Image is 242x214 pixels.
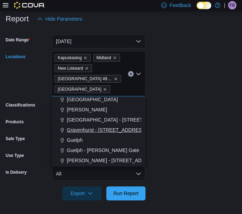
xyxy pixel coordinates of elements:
span: Guelph [67,137,83,144]
button: [PERSON_NAME] [52,105,145,115]
h3: Report [6,15,29,23]
label: Is Delivery [6,170,27,175]
span: [GEOGRAPHIC_DATA] - [STREET_ADDRESS] [67,116,171,123]
button: [GEOGRAPHIC_DATA] - [STREET_ADDRESS] [52,115,145,125]
label: Classifications [6,102,35,108]
span: New Liskeard [58,65,83,72]
button: [PERSON_NAME] - [STREET_ADDRESS] [52,156,145,166]
button: Remove Kapuskasing from selection in this group [83,56,87,60]
span: Gravenhurst - [STREET_ADDRESS] [67,126,147,133]
button: Gravenhurst - [STREET_ADDRESS] [52,125,145,135]
span: Feedback [170,2,191,9]
span: FB [229,1,235,9]
label: Use Type [6,153,24,158]
span: New Liskeard [55,64,92,72]
span: Kapuskasing [58,54,82,61]
span: Hide Parameters [45,15,82,22]
button: Remove Midland from selection in this group [113,56,117,60]
span: North Bay 496 main [55,75,121,83]
span: [PERSON_NAME] - [STREET_ADDRESS] [67,157,160,164]
button: Guelph - [PERSON_NAME] Gate [52,145,145,156]
button: Hide Parameters [34,12,85,26]
span: Guelph - [PERSON_NAME] Gate [67,147,139,154]
button: Remove New Liskeard from selection in this group [85,66,89,70]
span: [GEOGRAPHIC_DATA] [58,86,101,93]
span: Midland [97,54,111,61]
button: Run Report [106,186,145,200]
input: Dark Mode [197,2,211,9]
span: Run Report [113,190,138,197]
img: Cova [14,2,45,9]
p: | [224,1,225,9]
label: Products [6,119,24,125]
button: Clear input [128,71,134,77]
span: [GEOGRAPHIC_DATA] [67,96,118,103]
label: Date Range [6,37,30,43]
button: Remove North Bay Algonquin Ave from selection in this group [103,87,107,91]
span: [GEOGRAPHIC_DATA] 496 main [58,75,112,82]
button: [GEOGRAPHIC_DATA] [52,95,145,105]
button: All [52,167,145,181]
span: [PERSON_NAME] [67,106,107,113]
button: Hanover [52,166,145,176]
span: Export [66,186,97,200]
button: Guelph [52,135,145,145]
label: Locations [6,54,26,60]
button: Remove North Bay 496 main from selection in this group [114,77,118,81]
div: Felix Brining [228,1,236,9]
button: Export [62,186,101,200]
button: [DATE] [52,34,145,48]
span: North Bay Algonquin Ave [55,85,110,93]
span: Kapuskasing [55,54,91,62]
button: Close list of options [136,71,141,77]
span: Midland [93,54,120,62]
label: Sale Type [6,136,25,141]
